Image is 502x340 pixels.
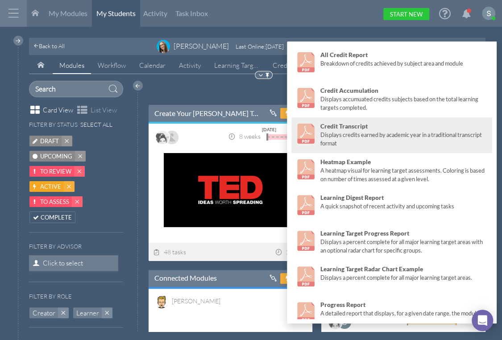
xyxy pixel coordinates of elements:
[320,265,423,273] strong: Learning Target Radar Chart Example
[320,131,488,148] div: Displays credits earned by academic year in a traditional transcript format
[33,308,55,318] span: Creator
[98,61,126,70] span: Workflow
[179,61,201,70] span: Activity
[29,243,82,250] h6: Filter by Advisor
[40,137,59,146] span: Draft
[296,302,316,322] img: link
[320,87,378,94] strong: Credit Accumulation
[29,81,123,97] input: Search
[207,57,266,74] a: Learning Targets
[264,72,271,79] img: Pin to Top
[40,182,61,191] span: Active
[172,57,207,74] a: Activity
[320,123,368,130] strong: Credit Transcript
[165,131,178,144] img: AATXAJyYy1wWvDDLSexgVRO9r8Pi73SjofShwPN2Pd6y=s96-c
[133,57,172,74] a: Calendar
[320,202,488,211] div: A quick snapshot of recent activity and upcoming tasks
[383,8,429,20] a: Start New
[80,121,112,128] h6: Select All
[296,266,316,286] img: link
[320,274,488,282] div: Displays a percent complete for all major learning target areas.
[40,167,71,176] span: To Review
[43,105,73,115] span: Card View
[214,61,262,70] span: Learning Targets
[164,153,298,227] img: summary thumbnail
[236,43,287,50] div: : [DATE]
[320,95,488,112] div: Displays accumuated credits subjects based on the total learning targets completed.
[472,310,493,331] div: Open Intercom Messenger
[143,9,167,17] span: Activity
[59,61,84,70] span: Modules
[320,51,368,58] strong: All Credit Report
[320,301,365,308] strong: Progress Report
[154,273,217,283] a: Connected Modules
[155,295,168,308] img: image
[29,121,78,128] h6: Filter by status
[320,158,371,166] strong: Heatmap Example
[41,213,72,222] span: Complete
[29,255,118,271] span: Click to select
[49,9,87,17] span: My Modules
[320,194,384,201] strong: Learning Digest Report
[156,131,169,144] img: image
[40,197,69,207] span: To Assess
[96,9,136,17] span: My Students
[175,9,208,17] span: Task Inbox
[172,296,220,306] div: Mike Hourahine
[320,59,488,68] div: Breakdown of credits achieved by subject area and module
[33,41,65,51] a: Back to All
[53,57,91,74] a: Modules
[320,238,488,255] div: Displays a percent complete for all major learning target areas with an optional radar chart for ...
[296,231,316,251] img: link
[296,159,316,179] img: link
[296,124,316,144] img: link
[91,57,133,74] a: Workflow
[286,247,290,257] div: 2
[482,7,495,20] img: ACg8ocKKX03B5h8i416YOfGGRvQH7qkhkMU_izt_hUWC0FdG_LDggA=s96-c
[320,230,409,237] strong: Learning Target Progress Report
[39,42,65,50] span: Back to All
[174,41,229,51] div: [PERSON_NAME]
[296,195,316,215] img: link
[154,108,261,118] a: Create Your [PERSON_NAME] Talk-----
[228,133,261,140] span: 8 weeks
[320,309,488,335] div: A detailed report that displays, for a given date range, the modules completed by this student wi...
[153,248,186,256] span: 48 tasks
[139,61,166,70] span: Calendar
[266,57,301,74] a: Credits
[157,40,170,53] img: image
[236,43,264,50] span: Last Online
[296,52,316,72] img: link
[76,308,99,318] span: Learner
[320,166,488,183] div: A heatmap visual for learning target assessments. Coloring is based on number of times assessed a...
[296,88,316,108] img: link
[91,105,117,115] span: List View
[29,293,72,300] h6: Filter by role
[262,125,276,133] div: [DATE]
[40,152,72,161] span: Upcoming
